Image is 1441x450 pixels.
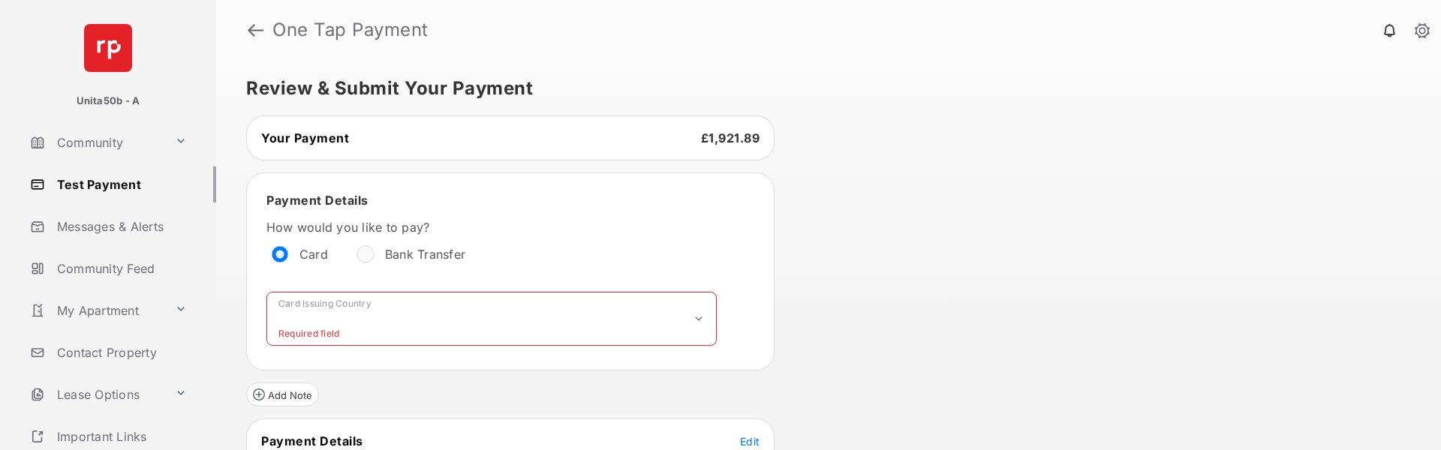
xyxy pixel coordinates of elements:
[272,21,429,39] strong: One Tap Payment
[261,433,363,448] span: Payment Details
[266,193,369,208] span: Payment Details
[385,247,465,262] label: Bank Transfer
[24,376,169,412] a: Lease Options
[701,130,760,145] span: £1,921.89
[246,79,1399,97] h5: Review & Submit Your Payment
[24,208,216,244] a: Messages & Alerts
[24,124,169,160] a: Community
[84,24,132,72] img: svg+xml;base64,PHN2ZyB4bWxucz0iaHR0cDovL3d3dy53My5vcmcvMjAwMC9zdmciIHdpZHRoPSI2NCIgaGVpZ2h0PSI2NC...
[266,220,717,235] label: How would you like to pay?
[740,435,760,448] span: Edit
[261,130,349,145] span: Your Payment
[246,382,319,406] button: Add Note
[24,292,169,328] a: My Apartment
[24,250,216,286] a: Community Feed
[740,433,760,448] button: Edit
[24,166,216,202] a: Test Payment
[77,94,140,109] p: Unita50b - A
[24,334,216,370] a: Contact Property
[299,247,328,262] label: Card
